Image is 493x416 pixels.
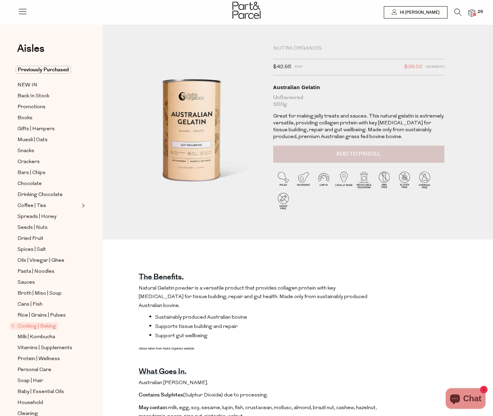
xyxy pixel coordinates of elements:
span: Pasta | Noodles [17,268,54,276]
img: P_P-ICONS-Live_Bec_V11_Gluten_Free.svg [394,170,415,190]
a: Spreads | Honey [17,212,80,221]
a: Protein | Wellness [17,355,80,363]
a: Previously Purchased [17,66,80,74]
a: Personal Care [17,366,80,374]
a: Household [17,399,80,407]
a: Seeds | Nuts [17,223,80,232]
span: Milk | Kombucha [17,333,55,341]
span: Cans | Fish [17,301,42,309]
span: Soap | Hair [17,377,43,385]
div: Australian Gelatin [273,84,444,91]
a: Dried Fruit [17,234,80,243]
li: Support gut wellbeing [149,332,378,339]
img: P_P-ICONS-Live_Bec_V11_Low_Gi.svg [314,170,334,190]
inbox-online-store-chat: Shopify online store chat [444,388,488,411]
img: Part&Parcel [232,2,261,19]
span: $39.00 [404,63,422,72]
span: Protein | Wellness [17,355,60,363]
span: Dried Fruit [17,235,43,243]
span: Broth | Miso | Soup [17,290,62,298]
img: P_P-ICONS-Live_Bec_V11_Recyclable_Packaging.svg [354,170,374,190]
span: Hi [PERSON_NAME] [398,10,440,15]
span: Rice | Grains | Pulses [17,311,66,320]
span: Gifts | Hampers [17,125,55,133]
button: Expand/Collapse Coffee | Tea [80,201,85,210]
span: Books [17,114,33,122]
h4: The benefits. [139,276,184,280]
span: 26 [476,9,485,15]
strong: Contains Sulphites [139,391,183,399]
span: Snacks [17,147,34,155]
a: Drinking Chocolate [17,191,80,199]
span: Aisles [17,41,45,56]
img: P_P-ICONS-Live_Bec_V11_GMO_Free.svg [374,170,394,190]
span: Promotions [17,103,46,111]
span: Seeds | Nuts [17,224,48,232]
a: Aisles [17,44,45,61]
strong: May contain: [139,404,168,411]
a: 26 [468,9,475,16]
a: Gifts | Hampers [17,125,80,133]
span: Muesli | Oats [17,136,48,144]
button: Add to Parcel [273,146,444,163]
span: Cooking | Baking [10,322,58,330]
img: P_P-ICONS-Live_Bec_V11_Locally_Made_2.svg [334,170,354,190]
span: NEW IN [17,81,37,89]
img: Australian Gelatin [123,45,263,210]
a: Coffee | Tea [17,201,80,210]
span: Vitamins | Supplements [17,344,72,352]
p: (Sulphur Dioxide) due to processing. [139,391,378,400]
p: Natural Gelatin powder is a versatile product that provides collagen protein with key [MEDICAL_DA... [139,284,378,310]
span: Add to Parcel [336,150,381,158]
a: Snacks [17,147,80,155]
a: Hi [PERSON_NAME] [384,6,447,19]
span: Spreads | Honey [17,213,56,221]
span: Crackers [17,158,40,166]
img: P_P-ICONS-Live_Bec_V11_Ketogenic.svg [293,170,314,190]
a: Back In Stock [17,92,80,100]
span: Drinking Chocolate [17,191,63,199]
span: Household [17,399,43,407]
a: Baby | Essential Oils [17,388,80,396]
span: Chocolate [17,180,42,188]
h4: What goes in. [139,370,187,375]
a: Milk | Kombucha [17,333,80,341]
a: NEW IN [17,81,80,89]
span: Australian [PERSON_NAME]. [139,380,208,386]
img: P_P-ICONS-Live_Bec_V11_Chemical_Free.svg [415,170,435,190]
span: $42.95 [273,63,291,72]
a: Promotions [17,103,80,111]
div: Nutra Organics [273,45,444,52]
div: Unflavoured 500g [273,94,444,108]
a: Rice | Grains | Pulses [17,311,80,320]
a: Crackers [17,158,80,166]
a: Bars | Chips [17,169,80,177]
span: Previously Purchased [16,66,71,74]
a: Pasta | Noodles [17,267,80,276]
span: Baby | Essential Oils [17,388,64,396]
img: P_P-ICONS-Live_Bec_V11_Sugar_Free.svg [273,191,293,211]
a: Oils | Vinegar | Ghee [17,256,80,265]
a: Cans | Fish [17,300,80,309]
span: Oils | Vinegar | Ghee [17,257,64,265]
span: Bars | Chips [17,169,46,177]
a: Sauces [17,278,80,287]
a: Soap | Hair [17,377,80,385]
span: Above taken from Nutra Organics website. [139,347,195,350]
a: Cooking | Baking [11,322,80,330]
a: Spices | Salt [17,245,80,254]
span: Coffee | Tea [17,202,46,210]
span: Personal Care [17,366,51,374]
li: Supports tissue building and repair [149,323,378,330]
img: P_P-ICONS-Live_Bec_V11_Paleo.svg [273,170,293,190]
p: Great for making jelly treats and sauces. This natural gelatin is extremely versatile, providing ... [273,113,444,140]
a: Vitamins | Supplements [17,344,80,352]
a: Chocolate [17,180,80,188]
a: Books [17,114,80,122]
a: Muesli | Oats [17,136,80,144]
a: Broth | Miso | Soup [17,289,80,298]
li: Sustainably produced Australian bovine [149,314,378,320]
span: Members [426,63,444,72]
span: Sauces [17,279,35,287]
span: RRP [295,63,303,72]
